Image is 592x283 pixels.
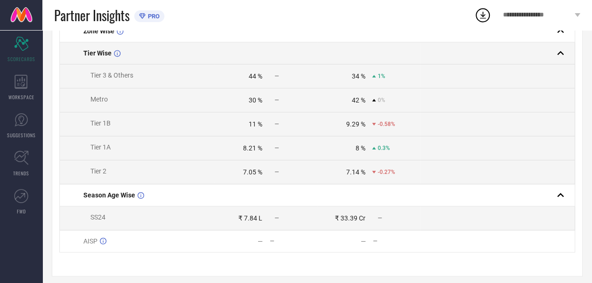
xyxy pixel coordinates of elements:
span: Metro [90,95,108,103]
div: — [373,238,420,244]
span: Tier Wise [83,49,112,57]
div: — [270,238,317,244]
div: ₹ 7.84 L [238,214,262,222]
span: Tier 3 & Others [90,71,133,79]
span: — [275,73,279,79]
span: SS24 [90,213,105,221]
div: — [360,237,365,245]
div: 11 % [249,120,262,128]
span: Tier 1B [90,119,111,127]
span: 0.3% [377,145,389,151]
span: Tier 2 [90,167,106,175]
span: 0% [377,97,385,103]
span: Season Age Wise [83,191,135,199]
span: PRO [146,13,160,20]
div: — [258,237,263,245]
span: TRENDS [13,170,29,177]
span: SCORECARDS [8,55,35,63]
span: — [275,121,279,127]
span: FWD [17,208,26,215]
div: 8 % [355,144,365,152]
div: 7.05 % [243,168,262,176]
span: — [275,169,279,175]
span: Partner Insights [54,6,130,25]
span: — [275,145,279,151]
span: SUGGESTIONS [7,132,36,139]
div: 44 % [249,72,262,80]
span: -0.27% [377,169,395,175]
span: WORKSPACE [8,94,34,101]
span: Zone Wise [83,27,114,35]
span: -0.58% [377,121,395,127]
span: 1% [377,73,385,79]
div: 42 % [351,96,365,104]
span: — [377,215,381,221]
span: — [275,97,279,103]
span: AISP [83,237,97,245]
div: ₹ 33.39 Cr [334,214,365,222]
span: — [275,215,279,221]
div: Open download list [474,7,491,24]
span: Tier 1A [90,143,111,151]
div: 9.29 % [346,120,365,128]
div: 7.14 % [346,168,365,176]
div: 34 % [351,72,365,80]
div: 30 % [249,96,262,104]
div: 8.21 % [243,144,262,152]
